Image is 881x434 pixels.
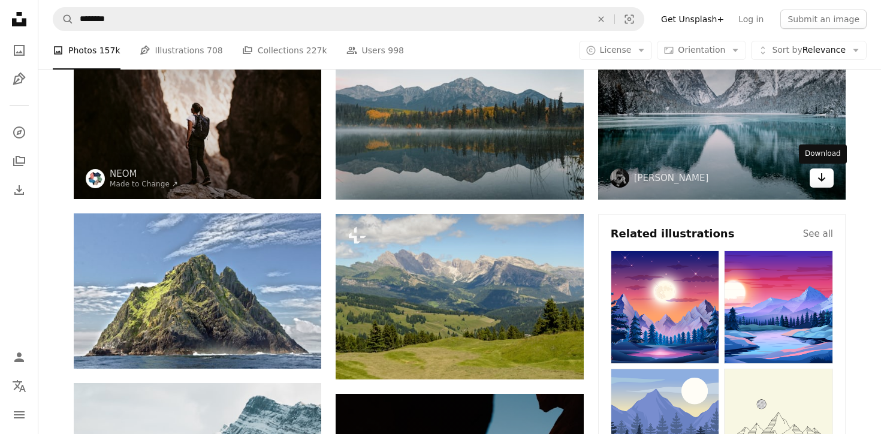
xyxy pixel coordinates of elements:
[306,44,327,57] span: 227k
[7,120,31,144] a: Explore
[579,41,653,60] button: License
[724,251,833,364] img: premium_vector-1711987786379-aeea5e7e935e
[799,144,847,164] div: Download
[140,31,223,70] a: Illustrations 708
[346,31,404,70] a: Users 998
[751,41,867,60] button: Sort byRelevance
[336,111,583,122] a: a lake surrounded by trees with mountains in the background
[611,251,720,364] img: premium_vector-1711987848637-85c1dfa3f85a
[7,67,31,91] a: Illustrations
[600,45,632,55] span: License
[336,34,583,200] img: a lake surrounded by trees with mountains in the background
[780,10,867,29] button: Submit an image
[53,7,644,31] form: Find visuals sitewide
[7,345,31,369] a: Log in / Sign up
[772,44,846,56] span: Relevance
[598,34,846,200] img: body of water and snow-covered mountains during daytime
[242,31,327,70] a: Collections 227k
[731,10,771,29] a: Log in
[7,149,31,173] a: Collections
[74,111,321,122] a: a person standing on a rock in a canyon
[7,7,31,34] a: Home — Unsplash
[86,169,105,188] img: Go to NEOM's profile
[74,34,321,199] img: a person standing on a rock in a canyon
[598,111,846,122] a: body of water and snow-covered mountains during daytime
[388,44,404,57] span: 998
[74,285,321,296] a: landscape photo of mountain island
[7,178,31,202] a: Download History
[657,41,746,60] button: Orientation
[588,8,614,31] button: Clear
[810,168,834,188] a: Download
[610,168,629,188] img: Go to Tim Stief's profile
[7,403,31,427] button: Menu
[336,291,583,302] a: a view of a valley with mountains in the background
[53,8,74,31] button: Search Unsplash
[7,374,31,398] button: Language
[336,214,583,379] img: a view of a valley with mountains in the background
[678,45,725,55] span: Orientation
[110,180,178,188] a: Made to Change ↗
[207,44,223,57] span: 708
[654,10,731,29] a: Get Unsplash+
[803,227,833,241] a: See all
[611,227,735,241] h4: Related illustrations
[634,172,709,184] a: [PERSON_NAME]
[615,8,644,31] button: Visual search
[110,168,178,180] a: NEOM
[74,213,321,369] img: landscape photo of mountain island
[772,45,802,55] span: Sort by
[7,38,31,62] a: Photos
